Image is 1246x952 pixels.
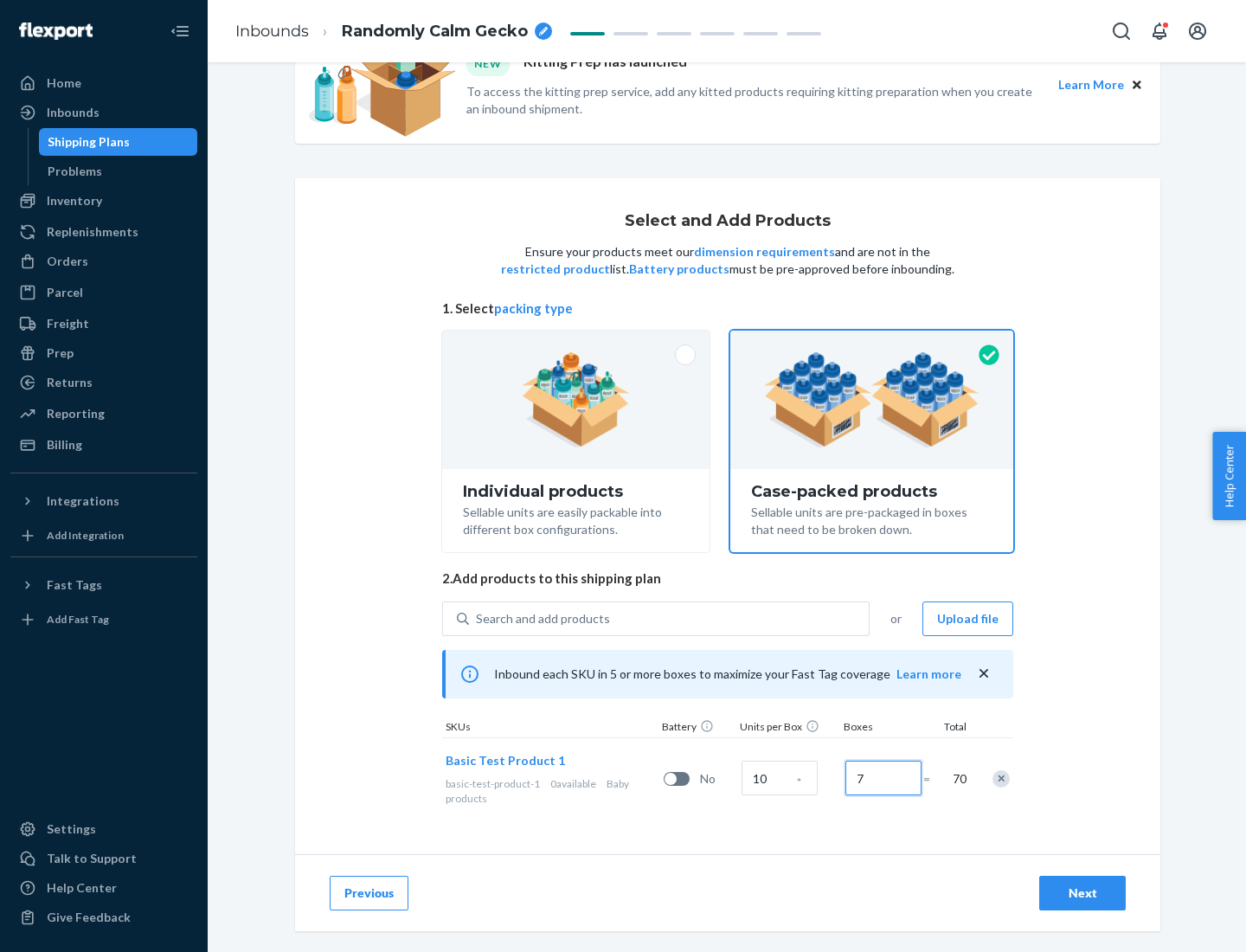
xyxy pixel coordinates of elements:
[476,610,610,627] div: Search and add products
[10,339,197,367] a: Prep
[700,770,735,788] span: No
[47,344,74,362] div: Prep
[10,904,197,931] button: Give Feedback
[342,21,528,43] span: Randomly Calm Gecko
[466,52,510,75] div: NEW
[10,310,197,338] a: Freight
[442,650,1013,698] div: Inbound each SKU in 5 or more boxes to maximize your Fast Tag coverage
[949,770,967,788] span: 70
[501,261,610,278] button: restricted product
[466,83,1043,118] p: To access the kitting prep service, add any kitted products requiring kitting preparation when yo...
[47,492,119,510] div: Integrations
[751,483,992,500] div: Case-packed products
[10,874,197,902] a: Help Center
[47,850,137,867] div: Talk to Support
[10,187,197,215] a: Inventory
[1142,14,1177,48] button: Open notifications
[10,815,197,843] a: Settings
[39,158,198,185] a: Problems
[235,22,309,41] a: Inbounds
[923,770,941,788] span: =
[463,483,689,500] div: Individual products
[442,299,1013,318] span: 1. Select
[10,606,197,634] a: Add Fast Tag
[625,213,831,230] h1: Select and Add Products
[442,569,1013,588] span: 2. Add products to this shipping plan
[764,352,979,447] img: case-pack.59cecea509d18c883b923b81aeac6d0b.png
[1058,75,1124,94] button: Learn More
[10,522,197,550] a: Add Integration
[10,69,197,97] a: Home
[39,128,198,156] a: Shipping Plans
[494,299,573,318] button: packing type
[47,253,88,270] div: Orders
[19,23,93,40] img: Flexport logo
[522,352,630,447] img: individual-pack.facf35554cb0f1810c75b2bd6df2d64e.png
[10,218,197,246] a: Replenishments
[222,6,566,57] ol: breadcrumbs
[658,719,736,737] div: Battery
[446,777,540,790] span: basic-test-product-1
[840,719,927,737] div: Boxes
[10,845,197,872] a: Talk to Support
[47,576,102,594] div: Fast Tags
[47,223,138,241] div: Replenishments
[47,104,100,121] div: Inbounds
[10,400,197,428] a: Reporting
[1180,14,1215,48] button: Open account menu
[47,879,117,897] div: Help Center
[1104,14,1139,48] button: Open Search Box
[523,52,687,75] p: Kitting Prep has launched
[47,612,109,627] div: Add Fast Tag
[1212,432,1246,520] button: Help Center
[47,192,102,209] div: Inventory
[330,876,408,910] button: Previous
[10,431,197,459] a: Billing
[992,770,1010,788] div: Remove Item
[10,369,197,396] a: Returns
[736,719,840,737] div: Units per Box
[890,610,902,627] span: or
[1054,884,1111,902] div: Next
[47,374,93,391] div: Returns
[927,719,970,737] div: Total
[10,99,197,126] a: Inbounds
[446,753,565,768] span: Basic Test Product 1
[10,248,197,275] a: Orders
[10,487,197,515] button: Integrations
[47,436,82,453] div: Billing
[1039,876,1126,910] button: Next
[48,133,130,151] div: Shipping Plans
[896,666,961,683] button: Learn more
[446,752,565,769] button: Basic Test Product 1
[48,163,102,180] div: Problems
[163,14,197,48] button: Close Navigation
[47,284,83,301] div: Parcel
[10,571,197,599] button: Fast Tags
[446,776,657,806] div: Baby products
[975,665,992,683] button: close
[845,761,922,795] input: Number of boxes
[47,820,96,838] div: Settings
[1127,75,1146,94] button: Close
[550,777,596,790] span: 0 available
[742,761,818,795] input: Case Quantity
[47,528,124,543] div: Add Integration
[47,405,105,422] div: Reporting
[47,74,81,92] div: Home
[499,243,956,278] p: Ensure your products meet our and are not in the list. must be pre-approved before inbounding.
[751,500,992,538] div: Sellable units are pre-packaged in boxes that need to be broken down.
[694,243,835,261] button: dimension requirements
[463,500,689,538] div: Sellable units are easily packable into different box configurations.
[629,261,729,278] button: Battery products
[10,279,197,306] a: Parcel
[922,601,1013,636] button: Upload file
[47,315,89,332] div: Freight
[47,909,131,926] div: Give Feedback
[442,719,658,737] div: SKUs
